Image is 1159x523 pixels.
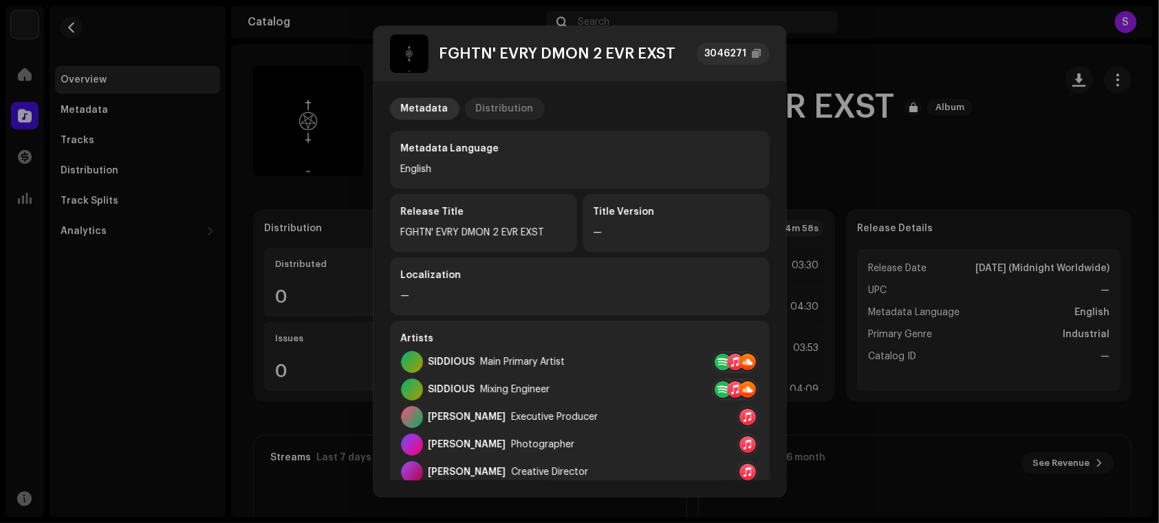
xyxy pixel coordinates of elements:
div: Artists [401,332,759,345]
div: Distribution [476,98,534,120]
div: Metadata Language [401,142,759,156]
div: — [401,288,759,304]
div: Main Primary Artist [481,356,565,367]
div: Creative Director [512,467,589,478]
div: SIDDIOUS [429,356,475,367]
div: [PERSON_NAME] [429,412,506,423]
div: 3046271 [705,45,747,62]
div: — [594,224,759,241]
div: Photographer [512,439,575,450]
div: [PERSON_NAME] [429,467,506,478]
div: Executive Producer [512,412,598,423]
img: 8e5862be-433f-46e3-8ca0-5c64d7f0e591 [390,34,429,73]
div: [PERSON_NAME] [429,439,506,450]
div: FGHTN' EVRY DMON 2 EVR EXST [440,45,676,62]
div: FGHTN' EVRY DMON 2 EVR EXST [401,224,566,241]
div: English [401,161,759,178]
div: Localization [401,268,759,282]
div: SIDDIOUS [429,384,475,395]
div: Title Version [594,205,759,219]
div: Release Title [401,205,566,219]
div: Metadata [401,98,448,120]
div: Mixing Engineer [481,384,550,395]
